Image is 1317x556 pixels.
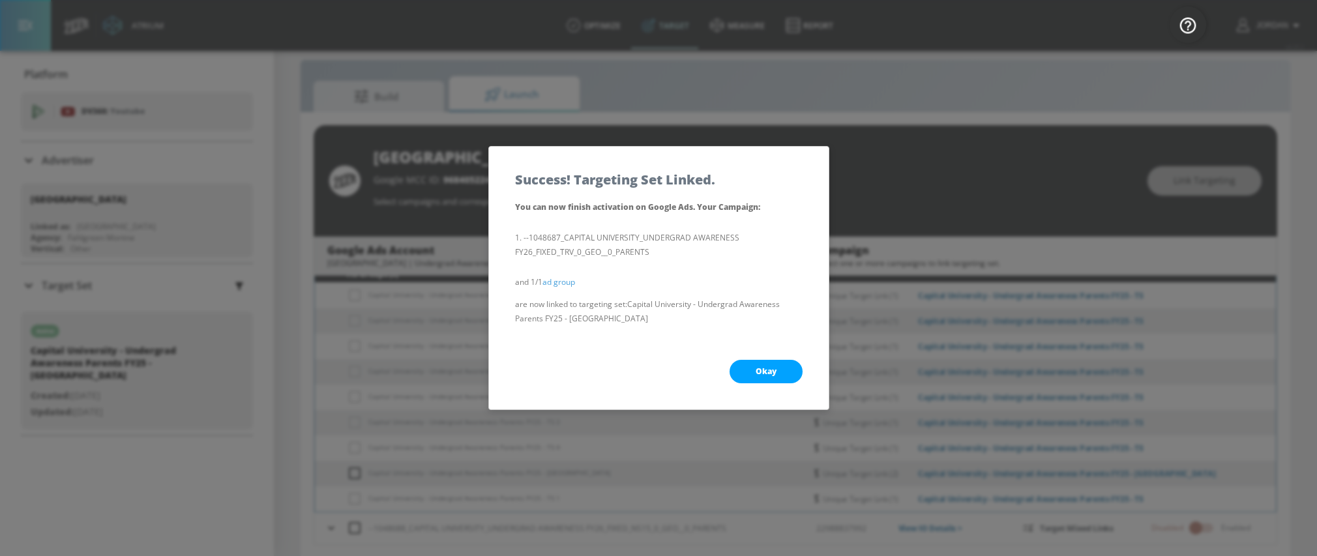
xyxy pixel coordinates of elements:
a: ad group [542,276,575,287]
button: Okay [730,360,803,383]
p: are now linked to targeting set: Capital University - Undergrad Awareness Parents FY25 - [GEOGRAP... [515,297,803,326]
button: Open Resource Center [1170,7,1206,43]
li: --1048687_CAPITAL UNIVERSITY_UNDERGRAD AWARENESS FY26_FIXED_TRV_0_GEO__0_PARENTS [515,231,803,259]
p: and 1/1 [515,275,803,289]
span: Okay [756,366,777,377]
p: You can now finish activation on Google Ads. Your Campaign : [515,199,803,215]
h5: Success! Targeting Set Linked. [515,173,715,186]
